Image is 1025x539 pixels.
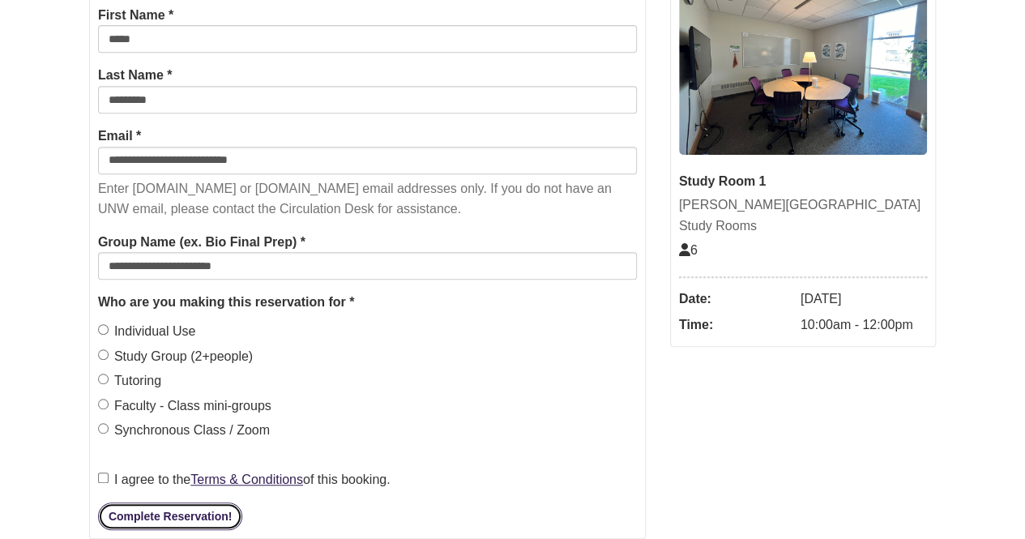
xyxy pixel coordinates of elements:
dt: Time: [679,312,792,338]
dd: [DATE] [801,286,927,312]
input: Study Group (2+people) [98,349,109,360]
div: [PERSON_NAME][GEOGRAPHIC_DATA] Study Rooms [679,195,927,236]
a: Terms & Conditions [190,473,303,486]
label: Study Group (2+people) [98,346,253,367]
legend: Who are you making this reservation for * [98,292,637,313]
label: First Name * [98,5,173,26]
label: Email * [98,126,141,147]
button: Complete Reservation! [98,503,242,530]
label: Individual Use [98,321,196,342]
input: Tutoring [98,374,109,384]
p: Enter [DOMAIN_NAME] or [DOMAIN_NAME] email addresses only. If you do not have an UNW email, pleas... [98,178,637,220]
label: Group Name (ex. Bio Final Prep) * [98,232,305,253]
input: I agree to theTerms & Conditionsof this booking. [98,473,109,483]
label: Faculty - Class mini-groups [98,396,271,417]
dt: Date: [679,286,792,312]
dd: 10:00am - 12:00pm [801,312,927,338]
input: Faculty - Class mini-groups [98,399,109,409]
label: I agree to the of this booking. [98,469,391,490]
label: Synchronous Class / Zoom [98,420,270,441]
span: The capacity of this space [679,243,698,257]
input: Synchronous Class / Zoom [98,423,109,434]
label: Last Name * [98,65,173,86]
input: Individual Use [98,324,109,335]
label: Tutoring [98,370,161,391]
div: Study Room 1 [679,171,927,192]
